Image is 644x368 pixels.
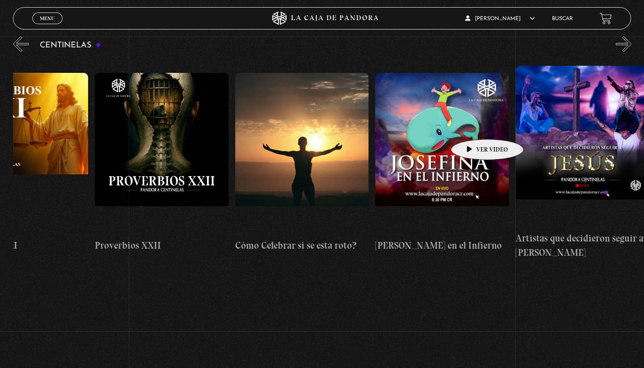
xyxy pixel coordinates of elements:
[95,238,229,253] h4: Proverbios XXII
[552,16,573,21] a: Buscar
[37,23,58,30] span: Cerrar
[13,36,29,52] button: Previous
[375,238,509,253] h4: [PERSON_NAME] en el Infierno
[616,36,631,52] button: Next
[40,41,101,50] h3: Centinelas
[375,59,509,266] a: [PERSON_NAME] en el Infierno
[40,16,55,21] span: Menu
[465,16,535,21] span: [PERSON_NAME]
[600,13,612,25] a: View your shopping cart
[235,59,369,266] a: Cómo Celebrar si se esta roto?
[95,59,229,266] a: Proverbios XXII
[235,238,369,253] h4: Cómo Celebrar si se esta roto?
